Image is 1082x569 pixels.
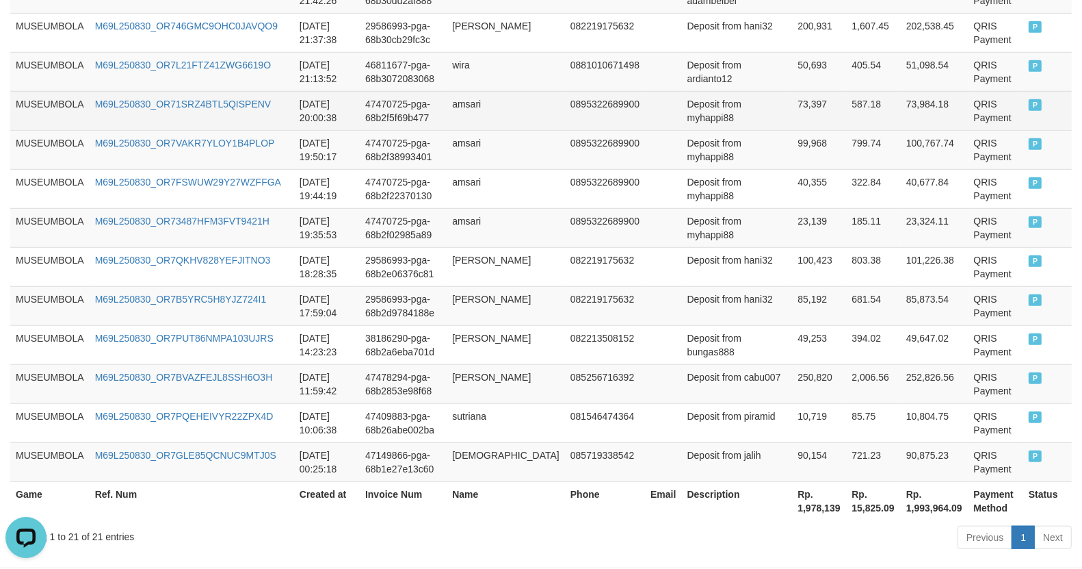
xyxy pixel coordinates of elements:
th: Email [645,481,681,520]
td: 47470725-pga-68b2f38993401 [360,130,447,169]
a: M69L250830_OR746GMC9OHC0JAVQO9 [95,21,278,31]
td: 587.18 [846,91,901,130]
span: PAID [1029,372,1042,384]
a: M69L250830_OR7B5YRC5H8YJZ724I1 [95,294,267,305]
a: M69L250830_OR7L21FTZ41ZWG6619O [95,60,272,71]
td: 47478294-pga-68b2853e98f68 [360,364,447,403]
td: 90,875.23 [901,442,968,481]
td: Deposit from myhappi88 [682,91,793,130]
td: 50,693 [792,52,846,91]
td: Deposit from hani32 [682,247,793,286]
td: 73,397 [792,91,846,130]
td: [DATE] 21:37:38 [294,13,360,52]
td: 90,154 [792,442,846,481]
td: 47470725-pga-68b2f5f69b477 [360,91,447,130]
td: wira [447,52,565,91]
a: M69L250830_OR7PUT86NMPA103UJRS [95,333,274,344]
td: 185.11 [846,208,901,247]
th: Payment Method [968,481,1023,520]
td: [PERSON_NAME] [447,247,565,286]
td: 1,607.45 [846,13,901,52]
td: 322.84 [846,169,901,208]
td: QRIS Payment [968,52,1023,91]
td: 49,647.02 [901,325,968,364]
td: 082219175632 [565,286,645,325]
a: M69L250830_OR73487HFM3FVT9421H [95,216,269,227]
td: [DATE] 00:25:18 [294,442,360,481]
td: 40,677.84 [901,169,968,208]
th: Rp. 15,825.09 [846,481,901,520]
td: QRIS Payment [968,247,1023,286]
td: 394.02 [846,325,901,364]
td: [DEMOGRAPHIC_DATA] [447,442,565,481]
td: 085256716392 [565,364,645,403]
td: QRIS Payment [968,91,1023,130]
td: MUSEUMBOLA [10,130,90,169]
td: 0895322689900 [565,169,645,208]
td: [DATE] 19:44:19 [294,169,360,208]
th: Phone [565,481,645,520]
td: sutriana [447,403,565,442]
td: QRIS Payment [968,403,1023,442]
td: 2,006.56 [846,364,901,403]
td: Deposit from myhappi88 [682,169,793,208]
td: QRIS Payment [968,13,1023,52]
td: QRIS Payment [968,130,1023,169]
a: M69L250830_OR71SRZ4BTL5QISPENV [95,99,272,110]
span: PAID [1029,451,1042,462]
td: 681.54 [846,286,901,325]
td: 38186290-pga-68b2a6eba701d [360,325,447,364]
a: Next [1034,526,1072,549]
th: Rp. 1,993,964.09 [901,481,968,520]
span: PAID [1029,138,1042,150]
th: Ref. Num [90,481,294,520]
td: [DATE] 10:06:38 [294,403,360,442]
td: [DATE] 19:50:17 [294,130,360,169]
td: 0895322689900 [565,91,645,130]
th: Description [682,481,793,520]
td: 085719338542 [565,442,645,481]
td: 10,719 [792,403,846,442]
td: 29586993-pga-68b2e06376c81 [360,247,447,286]
td: 47470725-pga-68b2f02985a89 [360,208,447,247]
th: Created at [294,481,360,520]
td: 51,098.54 [901,52,968,91]
td: 73,984.18 [901,91,968,130]
td: 40,355 [792,169,846,208]
td: 0895322689900 [565,130,645,169]
td: QRIS Payment [968,286,1023,325]
td: MUSEUMBOLA [10,13,90,52]
td: 47149866-pga-68b1e27e13c60 [360,442,447,481]
a: M69L250830_OR7QKHV828YEFJITNO3 [95,255,271,266]
td: MUSEUMBOLA [10,325,90,364]
a: M69L250830_OR7BVAZFEJL8SSH6O3H [95,372,273,383]
td: 100,423 [792,247,846,286]
td: 100,767.74 [901,130,968,169]
td: MUSEUMBOLA [10,208,90,247]
td: 405.54 [846,52,901,91]
td: Deposit from hani32 [682,13,793,52]
td: amsari [447,130,565,169]
td: Deposit from hani32 [682,286,793,325]
td: amsari [447,91,565,130]
td: amsari [447,169,565,208]
td: 081546474364 [565,403,645,442]
td: MUSEUMBOLA [10,52,90,91]
td: 252,826.56 [901,364,968,403]
span: PAID [1029,294,1042,306]
td: 799.74 [846,130,901,169]
td: 46811677-pga-68b3072083068 [360,52,447,91]
span: PAID [1029,177,1042,189]
td: Deposit from myhappi88 [682,130,793,169]
td: Deposit from ardianto12 [682,52,793,91]
td: 0881010671498 [565,52,645,91]
td: 85.75 [846,403,901,442]
td: QRIS Payment [968,169,1023,208]
td: 23,324.11 [901,208,968,247]
td: [DATE] 20:00:38 [294,91,360,130]
td: [DATE] 11:59:42 [294,364,360,403]
td: Deposit from bungas888 [682,325,793,364]
td: 47470725-pga-68b2f22370130 [360,169,447,208]
th: Status [1023,481,1072,520]
td: 85,192 [792,286,846,325]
